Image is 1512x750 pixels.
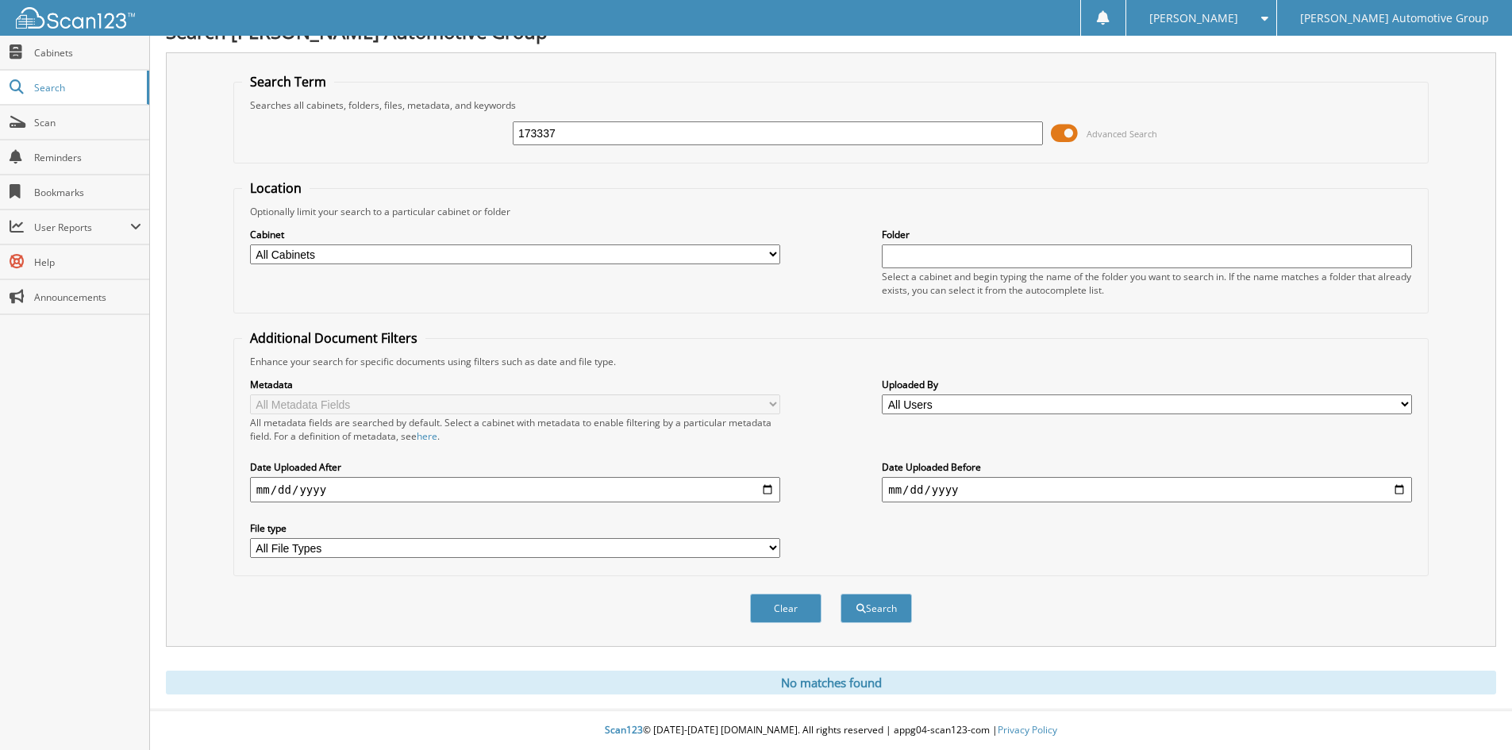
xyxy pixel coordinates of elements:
[882,270,1412,297] div: Select a cabinet and begin typing the name of the folder you want to search in. If the name match...
[150,711,1512,750] div: © [DATE]-[DATE] [DOMAIN_NAME]. All rights reserved | appg04-scan123-com |
[250,378,780,391] label: Metadata
[250,477,780,502] input: start
[34,256,141,269] span: Help
[882,460,1412,474] label: Date Uploaded Before
[242,205,1420,218] div: Optionally limit your search to a particular cabinet or folder
[34,290,141,304] span: Announcements
[34,81,139,94] span: Search
[1087,128,1157,140] span: Advanced Search
[34,151,141,164] span: Reminders
[1300,13,1489,23] span: [PERSON_NAME] Automotive Group
[998,723,1057,737] a: Privacy Policy
[750,594,821,623] button: Clear
[417,429,437,443] a: here
[1433,674,1512,750] iframe: Chat Widget
[250,521,780,535] label: File type
[34,116,141,129] span: Scan
[882,228,1412,241] label: Folder
[34,186,141,199] span: Bookmarks
[605,723,643,737] span: Scan123
[250,460,780,474] label: Date Uploaded After
[882,477,1412,502] input: end
[34,221,130,234] span: User Reports
[242,179,310,197] legend: Location
[16,7,135,29] img: scan123-logo-white.svg
[242,73,334,90] legend: Search Term
[166,671,1496,694] div: No matches found
[882,378,1412,391] label: Uploaded By
[242,329,425,347] legend: Additional Document Filters
[242,355,1420,368] div: Enhance your search for specific documents using filters such as date and file type.
[34,46,141,60] span: Cabinets
[242,98,1420,112] div: Searches all cabinets, folders, files, metadata, and keywords
[841,594,912,623] button: Search
[1149,13,1238,23] span: [PERSON_NAME]
[250,416,780,443] div: All metadata fields are searched by default. Select a cabinet with metadata to enable filtering b...
[250,228,780,241] label: Cabinet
